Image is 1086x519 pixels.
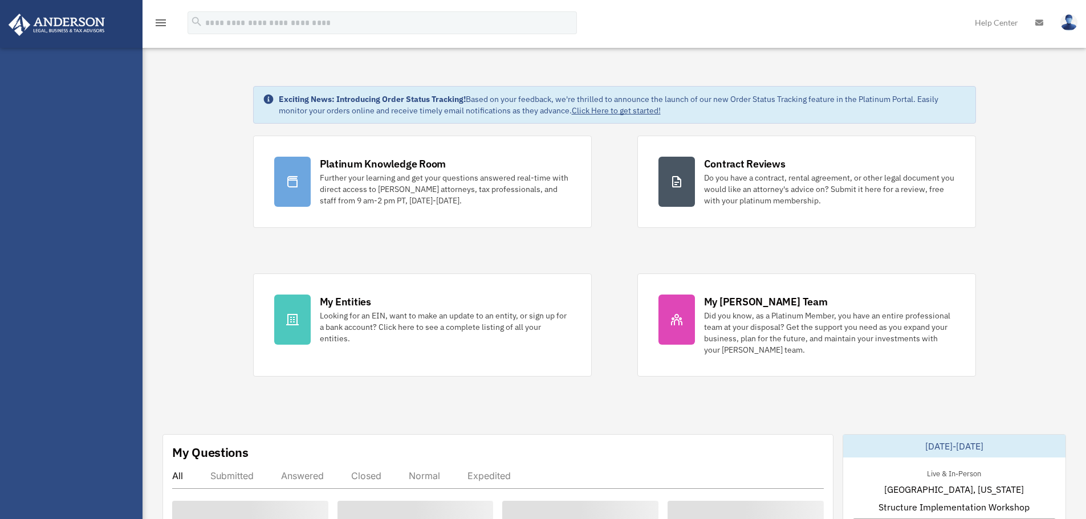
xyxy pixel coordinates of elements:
a: menu [154,20,168,30]
div: My Entities [320,295,371,309]
img: Anderson Advisors Platinum Portal [5,14,108,36]
a: Contract Reviews Do you have a contract, rental agreement, or other legal document you would like... [637,136,976,228]
span: [GEOGRAPHIC_DATA], [US_STATE] [884,483,1024,496]
div: Do you have a contract, rental agreement, or other legal document you would like an attorney's ad... [704,172,955,206]
div: Contract Reviews [704,157,786,171]
a: Click Here to get started! [572,105,661,116]
i: menu [154,16,168,30]
div: Submitted [210,470,254,481]
div: Did you know, as a Platinum Member, you have an entire professional team at your disposal? Get th... [704,310,955,355]
div: Closed [351,470,381,481]
a: My [PERSON_NAME] Team Did you know, as a Platinum Member, you have an entire professional team at... [637,273,976,377]
div: My [PERSON_NAME] Team [704,295,828,309]
div: Answered [281,470,324,481]
div: My Questions [172,444,249,461]
div: All [172,470,183,481]
div: Looking for an EIN, want to make an update to an entity, or sign up for a bank account? Click her... [320,310,571,344]
div: Further your learning and get your questions answered real-time with direct access to [PERSON_NAM... [320,172,571,206]
div: [DATE]-[DATE] [843,435,1065,457]
div: Live & In-Person [918,467,990,479]
div: Based on your feedback, we're thrilled to announce the launch of our new Order Status Tracking fe... [279,93,966,116]
i: search [190,15,203,28]
div: Platinum Knowledge Room [320,157,446,171]
a: My Entities Looking for an EIN, want to make an update to an entity, or sign up for a bank accoun... [253,273,592,377]
a: Platinum Knowledge Room Further your learning and get your questions answered real-time with dire... [253,136,592,228]
div: Normal [409,470,440,481]
strong: Exciting News: Introducing Order Status Tracking! [279,94,466,104]
span: Structure Implementation Workshop [878,500,1030,514]
img: User Pic [1060,14,1077,31]
div: Expedited [467,470,511,481]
